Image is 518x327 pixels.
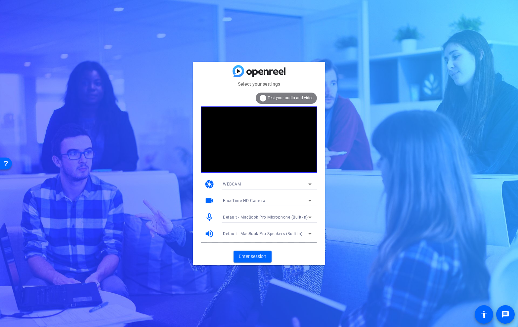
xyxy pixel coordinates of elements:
span: Default - MacBook Pro Microphone (Built-in) [223,215,308,220]
span: Enter session [239,253,266,260]
mat-icon: accessibility [480,310,488,318]
mat-icon: videocam [204,196,214,206]
mat-icon: info [259,94,267,102]
mat-icon: volume_up [204,229,214,239]
span: Default - MacBook Pro Speakers (Built-in) [223,231,303,236]
button: Enter session [234,251,272,263]
mat-card-subtitle: Select your settings [193,80,325,88]
span: Test your audio and video [268,96,314,100]
mat-icon: camera [204,179,214,189]
span: WEBCAM [223,182,241,186]
mat-icon: message [501,310,509,318]
img: blue-gradient.svg [233,65,285,77]
mat-icon: mic_none [204,212,214,222]
span: FaceTime HD Camera [223,198,265,203]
